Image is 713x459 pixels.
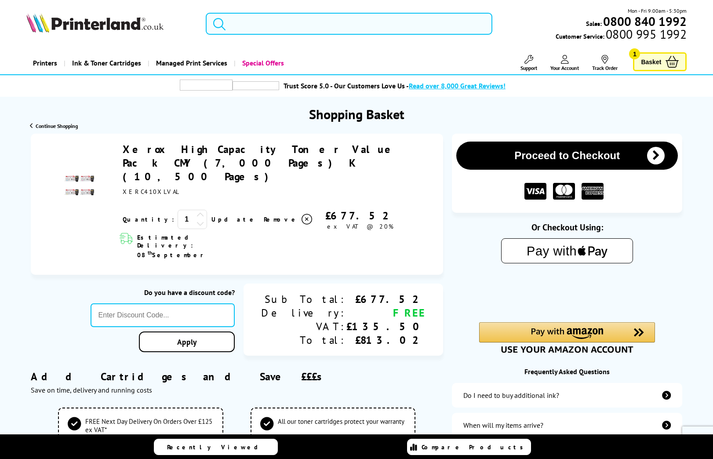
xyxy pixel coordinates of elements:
a: items-arrive [452,413,682,437]
span: Continue Shopping [36,123,78,129]
span: ex VAT @ 20% [327,222,393,230]
a: additional-ink [452,383,682,408]
span: Mon - Fri 9:00am - 5:30pm [628,7,687,15]
a: Basket 1 [633,52,687,71]
span: Recently Viewed [167,443,267,451]
div: Total: [261,333,346,347]
a: Trust Score 5.0 - Our Customers Love Us -Read over 8,000 Great Reviews! [284,81,506,90]
a: Printerland Logo [26,13,195,34]
div: Frequently Asked Questions [452,367,682,376]
div: Do I need to buy additional ink? [463,391,559,400]
span: Remove [264,215,298,223]
a: Ink & Toner Cartridges [64,52,148,74]
div: Or Checkout Using: [452,222,682,233]
a: 0800 840 1992 [602,17,687,25]
div: £677.52 [313,209,407,222]
span: Ink & Toner Cartridges [72,52,141,74]
img: trustpilot rating [180,80,233,91]
span: FREE Next Day Delivery On Orders Over £125 ex VAT* [85,417,213,434]
img: American Express [582,183,604,200]
span: Your Account [550,65,579,71]
a: Update [211,215,257,223]
a: Special Offers [234,52,291,74]
span: Sales: [586,19,602,28]
div: Delivery: [261,306,346,320]
div: Do you have a discount code? [91,288,235,297]
a: Your Account [550,55,579,71]
img: VISA [524,183,546,200]
a: Continue Shopping [30,123,78,129]
span: 0800 995 1992 [604,30,687,38]
span: Estimated Delivery: 08 September [137,233,247,259]
div: VAT: [261,320,346,333]
span: 1 [629,48,640,59]
span: XERC410XLVAL [123,188,180,196]
a: Track Order [592,55,618,71]
a: Managed Print Services [148,52,234,74]
img: MASTER CARD [553,183,575,200]
img: Xerox High Capacity Toner Value Pack CMY (7,000 Pages) K (10,500 Pages) [63,170,94,201]
span: All our toner cartridges protect your warranty [278,417,404,434]
h1: Shopping Basket [309,106,404,123]
sup: th [148,249,152,256]
a: Support [520,55,537,71]
span: Support [520,65,537,71]
div: Amazon Pay - Use your Amazon account [479,322,655,353]
a: Compare Products [407,439,531,455]
div: FREE [346,306,426,320]
b: 0800 840 1992 [603,13,687,29]
span: Read over 8,000 Great Reviews! [409,81,506,90]
div: Save on time, delivery and running costs [31,386,443,394]
a: Printers [26,52,64,74]
a: Recently Viewed [154,439,278,455]
div: £813.02 [346,333,426,347]
iframe: PayPal [479,277,655,297]
div: Sub Total: [261,292,346,306]
span: Customer Service: [556,30,687,40]
span: Basket [641,56,661,68]
a: Xerox High Capacity Toner Value Pack CMY (7,000 Pages) K (10,500 Pages) [123,142,400,183]
div: £135.50 [346,320,426,333]
span: Compare Products [422,443,528,451]
div: £677.52 [346,292,426,306]
a: Delete item from your basket [264,213,313,226]
input: Enter Discount Code... [91,303,235,327]
a: Apply [139,331,235,352]
div: When will my items arrive? [463,421,543,430]
span: Quantity: [123,215,174,223]
img: Printerland Logo [26,13,164,33]
button: Proceed to Checkout [456,142,678,170]
img: trustpilot rating [233,81,279,90]
div: Add Cartridges and Save £££s [31,357,443,408]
